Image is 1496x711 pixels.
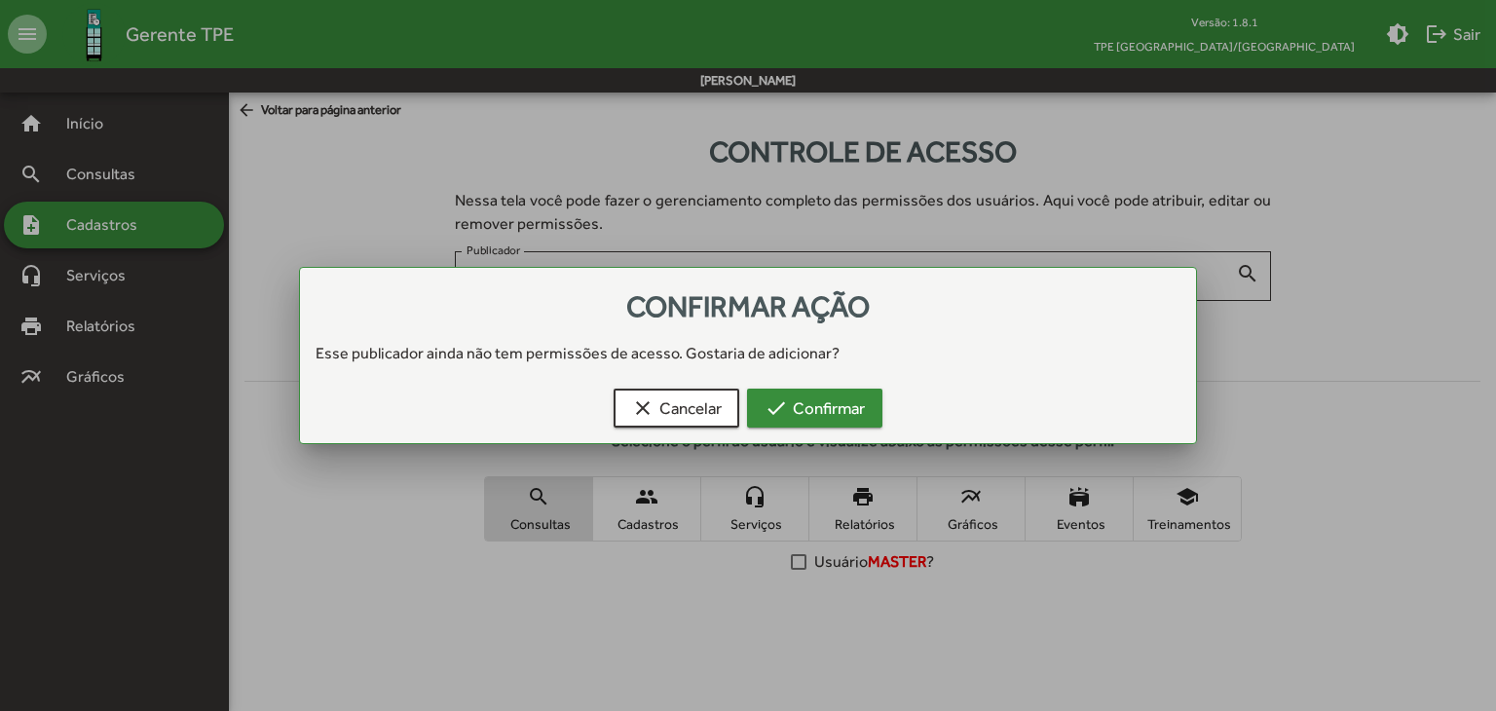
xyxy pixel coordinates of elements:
[300,342,1196,365] div: Esse publicador ainda não tem permissões de acesso. Gostaria de adicionar?
[631,396,654,420] mat-icon: clear
[614,389,739,428] button: Cancelar
[765,391,865,426] span: Confirmar
[626,289,870,323] span: Confirmar ação
[631,391,722,426] span: Cancelar
[747,389,882,428] button: Confirmar
[765,396,788,420] mat-icon: check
